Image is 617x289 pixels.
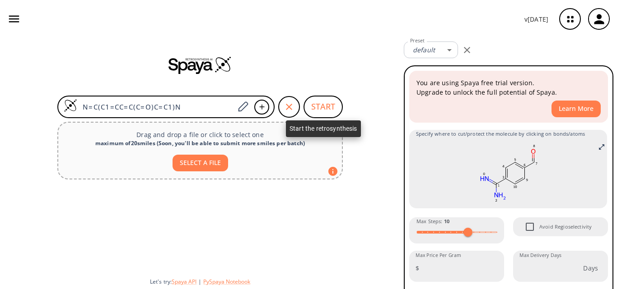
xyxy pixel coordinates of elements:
[65,130,335,139] p: Drag and drop a file or click to select one
[196,278,203,285] span: |
[416,252,461,259] label: Max Price Per Gram
[552,101,601,117] button: Learn More
[203,278,250,285] button: PySpaya Notebook
[413,46,435,54] em: default
[65,139,335,147] div: maximum of 20 smiles ( Soon, you'll be able to submit more smiles per batch )
[416,263,419,273] p: $
[173,155,228,171] button: SELECT A FILE
[519,252,561,259] label: Max Delivery Days
[583,263,598,273] p: Days
[416,217,449,225] span: Max Steps :
[416,78,601,97] p: You are using Spaya free trial version. Upgrade to unlock the full potential of Spaya.
[168,56,232,74] img: Spaya logo
[304,96,343,118] button: START
[286,120,361,137] div: Start the retrosynthesis
[598,143,605,151] svg: Full screen
[150,278,397,285] div: Let's try:
[77,102,234,111] input: Enter SMILES
[64,99,77,112] img: Logo Spaya
[520,217,539,236] span: Avoid Regioselectivity
[444,218,449,225] strong: 10
[416,130,600,138] span: Specify where to cut/protect the molecule by clicking on bonds/atoms
[172,278,196,285] button: Spaya API
[416,142,600,205] svg: N=C(C1=CC=C(C=O)C=C1)N
[539,223,592,231] span: Avoid Regioselectivity
[410,37,425,44] label: Preset
[524,14,548,24] p: v [DATE]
